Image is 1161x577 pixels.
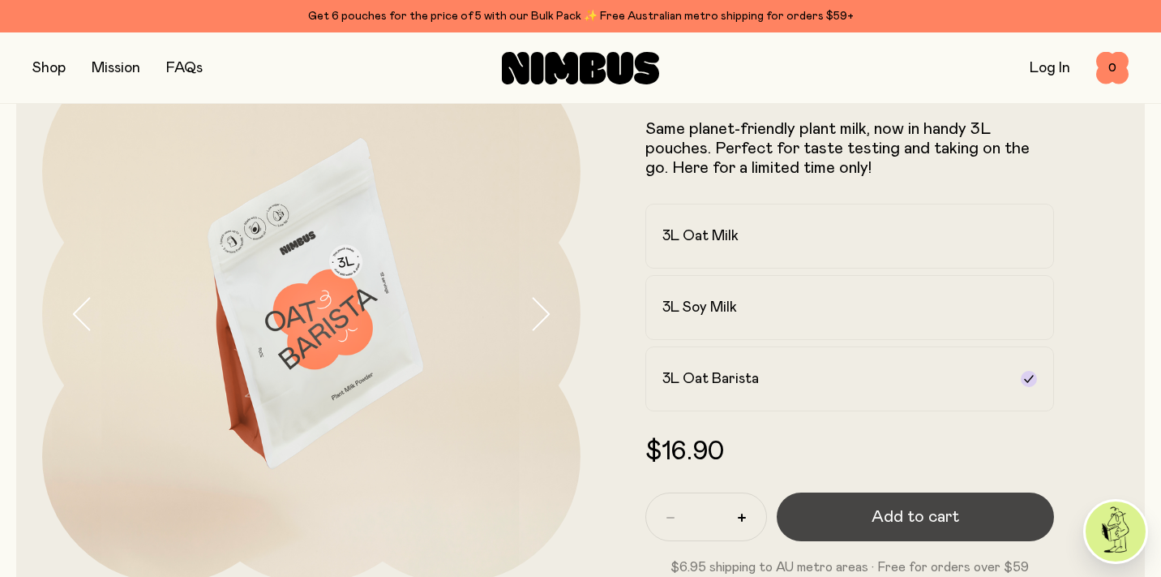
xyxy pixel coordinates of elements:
p: $6.95 shipping to AU metro areas · Free for orders over $59 [645,558,1054,577]
button: Add to cart [777,493,1054,541]
span: Add to cart [872,506,959,528]
span: $16.90 [645,439,724,465]
p: Same planet-friendly plant milk, now in handy 3L pouches. Perfect for taste testing and taking on... [645,119,1054,178]
h2: 3L Oat Barista [662,369,759,389]
div: Get 6 pouches for the price of 5 with our Bulk Pack ✨ Free Australian metro shipping for orders $59+ [32,6,1129,26]
a: Log In [1030,61,1070,75]
h2: 3L Soy Milk [662,298,737,317]
img: agent [1086,502,1146,562]
a: Mission [92,61,140,75]
button: 0 [1096,52,1129,84]
a: FAQs [166,61,203,75]
h2: 3L Oat Milk [662,226,739,246]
